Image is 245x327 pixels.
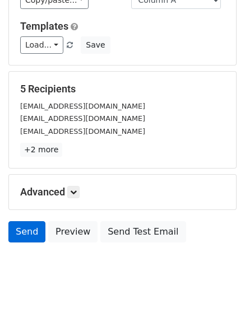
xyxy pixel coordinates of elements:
[20,114,145,123] small: [EMAIL_ADDRESS][DOMAIN_NAME]
[20,102,145,110] small: [EMAIL_ADDRESS][DOMAIN_NAME]
[189,273,245,327] iframe: Chat Widget
[20,127,145,136] small: [EMAIL_ADDRESS][DOMAIN_NAME]
[20,186,225,198] h5: Advanced
[81,36,110,54] button: Save
[20,83,225,95] h5: 5 Recipients
[100,221,186,242] a: Send Test Email
[20,143,62,157] a: +2 more
[48,221,98,242] a: Preview
[20,20,68,32] a: Templates
[8,221,45,242] a: Send
[20,36,63,54] a: Load...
